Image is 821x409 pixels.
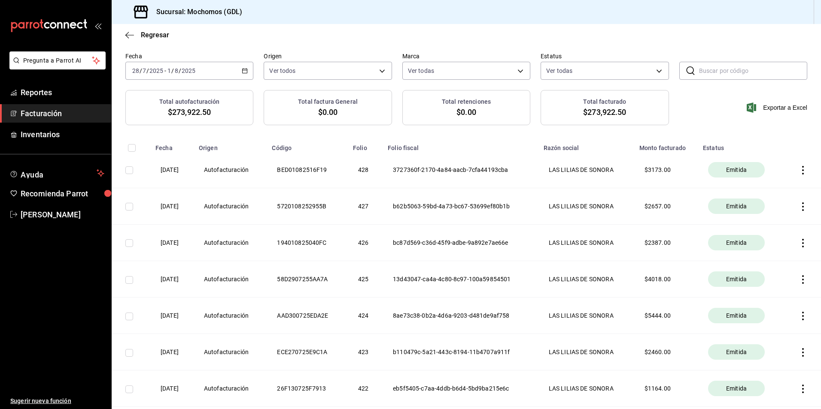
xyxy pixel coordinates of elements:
[546,66,572,75] span: Ver todas
[171,67,174,74] span: /
[150,334,194,370] th: [DATE]
[634,139,698,152] th: Monto facturado
[538,334,634,370] th: LAS LILIAS DE SONORA
[723,384,750,393] span: Emitida
[267,334,347,370] th: ECE270725E9C1A
[21,188,104,199] span: Recomienda Parrot
[634,152,698,188] th: $ 3173.00
[150,261,194,298] th: [DATE]
[456,106,476,118] span: $0.00
[583,97,626,106] h3: Total facturado
[23,56,92,65] span: Pregunta a Parrot AI
[150,298,194,334] th: [DATE]
[538,225,634,261] th: LAS LILIAS DE SONORA
[267,261,347,298] th: 58D2907255AA7A
[264,53,392,59] label: Origen
[267,370,347,407] th: 26F130725F7913
[267,139,347,152] th: Código
[348,370,383,407] th: 422
[174,67,179,74] input: --
[194,225,267,261] th: Autofacturación
[267,152,347,188] th: BED01082516F19
[634,370,698,407] th: $ 1164.00
[634,334,698,370] th: $ 2460.00
[150,225,194,261] th: [DATE]
[150,139,194,152] th: Fecha
[140,67,142,74] span: /
[723,238,750,247] span: Emitida
[146,67,149,74] span: /
[94,22,101,29] button: open_drawer_menu
[164,67,166,74] span: -
[383,188,538,225] th: b62b5063-59bd-4a73-bc67-53699ef80b1b
[181,67,196,74] input: ----
[194,261,267,298] th: Autofacturación
[21,168,93,178] span: Ayuda
[634,225,698,261] th: $ 2387.00
[150,188,194,225] th: [DATE]
[132,67,140,74] input: --
[142,67,146,74] input: --
[21,209,104,220] span: [PERSON_NAME]
[699,62,807,79] input: Buscar por código
[125,53,253,59] label: Fecha
[9,51,106,69] button: Pregunta a Parrot AI
[748,102,807,113] button: Exportar a Excel
[383,261,538,298] th: 13d43047-ca4a-4c80-8c97-100a59854501
[541,53,669,59] label: Estatus
[318,106,338,118] span: $0.00
[179,67,181,74] span: /
[383,139,538,152] th: Folio fiscal
[150,370,194,407] th: [DATE]
[348,139,383,152] th: Folio
[141,31,169,39] span: Regresar
[159,97,220,106] h3: Total autofacturación
[538,152,634,188] th: LAS LILIAS DE SONORA
[194,152,267,188] th: Autofacturación
[634,261,698,298] th: $ 4018.00
[348,334,383,370] th: 423
[538,139,634,152] th: Razón social
[634,188,698,225] th: $ 2657.00
[6,62,106,71] a: Pregunta a Parrot AI
[723,348,750,356] span: Emitida
[538,261,634,298] th: LAS LILIAS DE SONORA
[583,106,626,118] span: $273,922.50
[402,53,530,59] label: Marca
[194,370,267,407] th: Autofacturación
[21,108,104,119] span: Facturación
[538,188,634,225] th: LAS LILIAS DE SONORA
[348,298,383,334] th: 424
[442,97,491,106] h3: Total retenciones
[723,202,750,211] span: Emitida
[267,188,347,225] th: 5720108252955B
[348,152,383,188] th: 428
[194,139,267,152] th: Origen
[10,397,104,406] span: Sugerir nueva función
[698,139,785,152] th: Estatus
[348,261,383,298] th: 425
[267,225,347,261] th: 194010825040FC
[150,152,194,188] th: [DATE]
[298,97,358,106] h3: Total factura General
[408,66,434,75] span: Ver todas
[538,370,634,407] th: LAS LILIAS DE SONORA
[383,225,538,261] th: bc87d569-c36d-45f9-adbe-9a892e7ae66e
[383,334,538,370] th: b110479c-5a21-443c-8194-11b4707a911f
[634,298,698,334] th: $ 5444.00
[194,334,267,370] th: Autofacturación
[267,298,347,334] th: AAD300725EDA2E
[348,225,383,261] th: 426
[383,298,538,334] th: 8ae73c38-0b2a-4d6a-9203-d481de9af758
[723,165,750,174] span: Emitida
[538,298,634,334] th: LAS LILIAS DE SONORA
[383,152,538,188] th: 3727360f-2170-4a84-aacb-7cfa44193cba
[168,106,211,118] span: $273,922.50
[348,188,383,225] th: 427
[149,67,164,74] input: ----
[21,129,104,140] span: Inventarios
[21,87,104,98] span: Reportes
[194,188,267,225] th: Autofacturación
[269,66,295,75] span: Ver todos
